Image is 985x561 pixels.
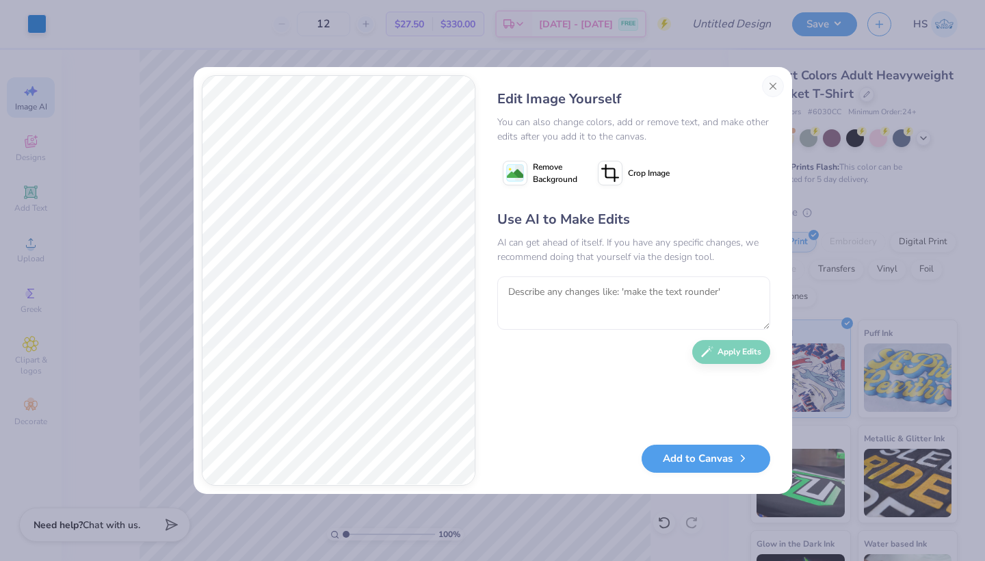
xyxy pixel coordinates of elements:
[533,161,577,185] span: Remove Background
[592,156,678,190] button: Crop Image
[497,156,583,190] button: Remove Background
[497,115,770,144] div: You can also change colors, add or remove text, and make other edits after you add it to the canvas.
[497,89,770,109] div: Edit Image Yourself
[497,209,770,230] div: Use AI to Make Edits
[497,235,770,264] div: AI can get ahead of itself. If you have any specific changes, we recommend doing that yourself vi...
[642,445,770,473] button: Add to Canvas
[628,167,670,179] span: Crop Image
[762,75,784,97] button: Close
